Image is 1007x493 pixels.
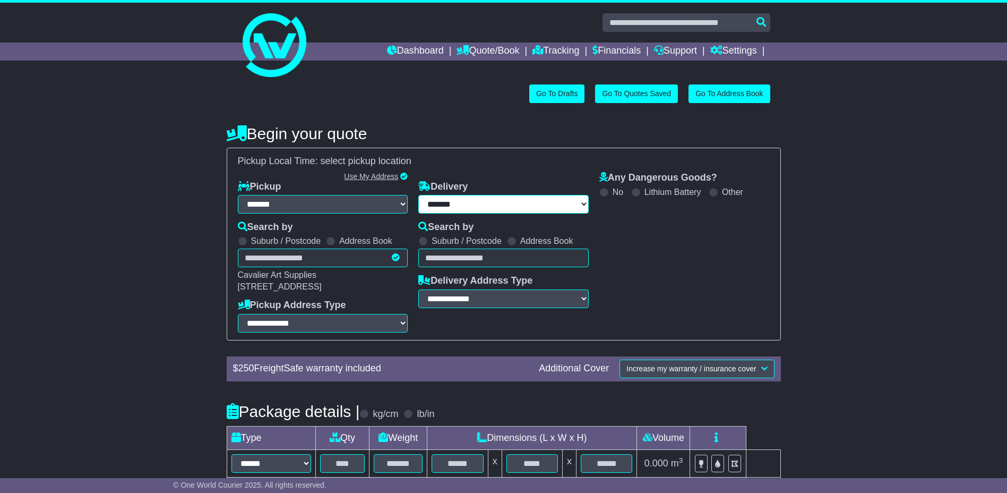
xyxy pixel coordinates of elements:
[427,426,637,449] td: Dimensions (L x W x H)
[432,236,502,246] label: Suburb / Postcode
[387,42,444,61] a: Dashboard
[533,363,614,375] div: Additional Cover
[563,449,576,477] td: x
[227,403,360,420] h4: Package details |
[613,187,623,197] label: No
[679,456,683,464] sup: 3
[637,426,690,449] td: Volume
[417,409,434,420] label: lb/in
[238,181,281,193] label: Pickup
[315,426,369,449] td: Qty
[228,363,534,375] div: $ FreightSafe warranty included
[595,84,678,103] a: Go To Quotes Saved
[373,409,398,420] label: kg/cm
[339,236,392,246] label: Address Book
[654,42,697,61] a: Support
[418,181,468,193] label: Delivery
[644,458,668,469] span: 0.000
[238,300,346,311] label: Pickup Address Type
[599,172,717,184] label: Any Dangerous Goods?
[644,187,701,197] label: Lithium Battery
[592,42,641,61] a: Financials
[671,458,683,469] span: m
[251,236,321,246] label: Suburb / Postcode
[710,42,757,61] a: Settings
[457,42,519,61] a: Quote/Book
[520,236,573,246] label: Address Book
[619,360,774,378] button: Increase my warranty / insurance cover
[418,222,474,233] label: Search by
[238,282,322,291] span: [STREET_ADDRESS]
[532,42,579,61] a: Tracking
[418,275,532,287] label: Delivery Address Type
[233,156,775,167] div: Pickup Local Time:
[688,84,770,103] a: Go To Address Book
[238,222,293,233] label: Search by
[529,84,584,103] a: Go To Drafts
[227,125,781,142] h4: Begin your quote
[344,172,398,181] a: Use My Address
[173,481,326,489] span: © One World Courier 2025. All rights reserved.
[369,426,427,449] td: Weight
[321,156,411,166] span: select pickup location
[238,363,254,373] span: 250
[626,364,756,373] span: Increase my warranty / insurance cover
[238,270,317,279] span: Cavalier Art Supplies
[227,426,315,449] td: Type
[722,187,743,197] label: Other
[488,449,502,477] td: x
